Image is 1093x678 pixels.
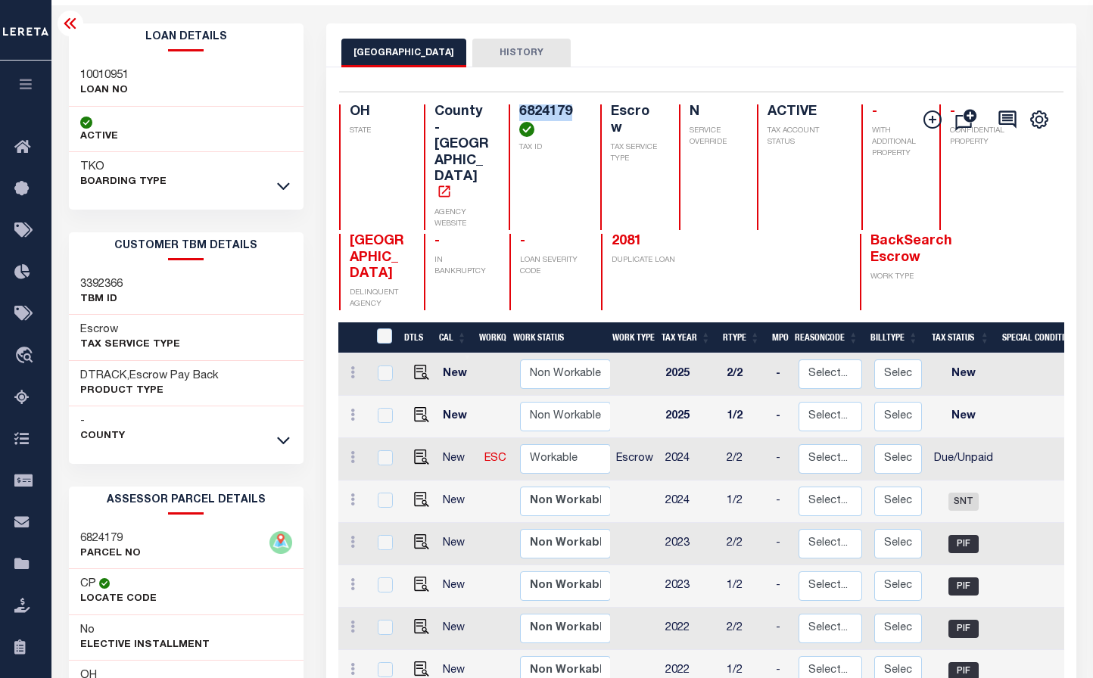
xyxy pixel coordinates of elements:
span: - [520,235,525,248]
td: - [770,608,793,650]
th: RType: activate to sort column ascending [717,322,766,353]
p: PARCEL NO [80,546,141,561]
td: 2/2 [721,438,770,481]
button: [GEOGRAPHIC_DATA] [341,39,466,67]
h3: - [80,414,125,429]
td: 2/2 [721,523,770,565]
td: 2022 [659,608,721,650]
span: [GEOGRAPHIC_DATA] [350,235,404,281]
p: IN BANKRUPTCY [434,255,491,278]
th: DTLS [398,322,433,353]
p: Elective Installment [80,638,210,653]
th: Tax Status: activate to sort column ascending [924,322,996,353]
p: Product Type [80,384,219,399]
p: ACTIVE [80,129,118,145]
td: 2023 [659,565,721,608]
h4: 6824179 [519,104,582,137]
p: AGENCY WEBSITE [434,207,491,230]
h3: TKO [80,160,167,175]
th: ReasonCode: activate to sort column ascending [789,322,864,353]
p: County [80,429,125,444]
td: Escrow [610,438,659,481]
h3: 10010951 [80,68,129,83]
span: - [872,105,877,119]
td: - [770,481,793,523]
td: New [437,608,478,650]
i: travel_explore [14,347,39,366]
td: New [928,396,1000,438]
td: 1/2 [721,565,770,608]
h3: DTRACK,Escrow Pay Back [80,369,219,384]
span: PIF [948,535,979,553]
p: TAX ACCOUNT STATUS [768,126,843,148]
td: New [437,353,478,396]
a: 2081 [612,235,642,248]
h2: CUSTOMER TBM DETAILS [69,232,304,260]
th: BillType: activate to sort column ascending [864,322,924,353]
th: CAL: activate to sort column ascending [433,322,473,353]
p: Locate Code [80,592,157,607]
td: 2024 [659,438,721,481]
td: 1/2 [721,396,770,438]
p: LOAN SEVERITY CODE [520,255,583,278]
td: New [928,353,1000,396]
p: LOAN NO [80,83,129,98]
p: WITH ADDITIONAL PROPERTY [872,126,921,160]
span: SNT [948,493,979,511]
h3: 3392366 [80,277,123,292]
p: STATE [350,126,406,137]
h4: ACTIVE [768,104,843,121]
span: PIF [948,620,979,638]
h3: CP [80,577,96,592]
td: - [770,565,793,608]
td: New [437,396,478,438]
td: New [437,523,478,565]
p: TAX ID [519,142,582,154]
td: - [770,523,793,565]
td: 2024 [659,481,721,523]
td: New [437,481,478,523]
p: DELINQUENT AGENCY [350,288,406,310]
th: MPO [766,322,789,353]
h3: 6824179 [80,531,141,546]
th: WorkQ [473,322,507,353]
td: - [770,353,793,396]
span: PIF [948,577,979,596]
td: 2/2 [721,353,770,396]
p: TBM ID [80,292,123,307]
p: DUPLICATE LOAN [612,255,736,266]
button: HISTORY [472,39,571,67]
p: TAX SERVICE TYPE [611,142,661,165]
th: &nbsp; [367,322,398,353]
p: SERVICE OVERRIDE [690,126,739,148]
h4: Escrow [611,104,661,137]
span: - [434,235,440,248]
th: Tax Year: activate to sort column ascending [655,322,717,353]
td: 2/2 [721,608,770,650]
td: New [437,438,478,481]
h4: N [690,104,739,121]
p: WORK TYPE [870,272,927,283]
span: BackSearch Escrow [870,235,952,265]
h3: No [80,623,95,638]
td: 2025 [659,353,721,396]
td: 2023 [659,523,721,565]
h3: Escrow [80,322,180,337]
td: 2025 [659,396,721,438]
th: Work Status [507,322,610,353]
td: 1/2 [721,481,770,523]
th: Work Type [606,322,655,353]
h4: County - [GEOGRAPHIC_DATA] [434,104,491,203]
h4: OH [350,104,406,121]
p: Tax Service Type [80,337,180,353]
td: - [770,396,793,438]
p: BOARDING TYPE [80,175,167,190]
th: &nbsp;&nbsp;&nbsp;&nbsp;&nbsp;&nbsp;&nbsp;&nbsp;&nbsp;&nbsp; [338,322,367,353]
td: Due/Unpaid [928,438,1000,481]
td: - [770,438,793,481]
h2: Loan Details [69,23,304,51]
h2: ASSESSOR PARCEL DETAILS [69,487,304,515]
td: New [437,565,478,608]
a: ESC [484,453,506,464]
